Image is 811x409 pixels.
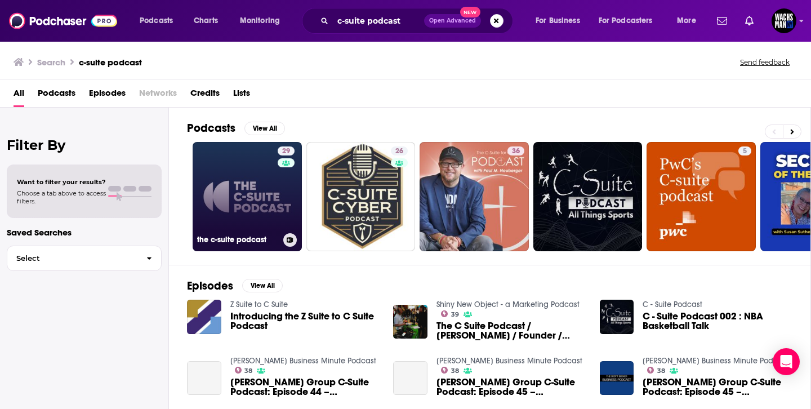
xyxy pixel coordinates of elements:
a: C - Suite Podcast [643,300,702,309]
span: Podcasts [140,13,173,29]
a: Z Suite to C Suite [230,300,288,309]
span: Want to filter your results? [17,178,106,186]
a: Episodes [89,84,126,107]
span: 38 [657,368,665,374]
a: Introducing the Z Suite to C Suite Podcast [230,312,380,331]
span: 36 [512,146,520,157]
a: Show notifications dropdown [712,11,732,30]
span: New [460,7,480,17]
span: Choose a tab above to access filters. [17,189,106,205]
div: Search podcasts, credits, & more... [313,8,524,34]
a: Becker Group C-Suite Podcast: Episode 45 – Lee Eisenstaedt [436,377,586,397]
span: [PERSON_NAME] Group C-Suite Podcast: Episode 45 – [PERSON_NAME] [436,377,586,397]
a: 36 [507,146,524,155]
a: EpisodesView All [187,279,283,293]
button: Send feedback [737,57,793,67]
a: 38 [235,367,253,374]
a: 26 [306,142,416,251]
span: [PERSON_NAME] Group C-Suite Podcast: Episode 45 – [PERSON_NAME] [643,377,792,397]
a: Shiny New Object - a Marketing Podcast [436,300,580,309]
span: The C Suite Podcast / [PERSON_NAME] / Founder / Podcasting [436,321,586,340]
span: 29 [282,146,290,157]
button: open menu [232,12,295,30]
span: 5 [743,146,747,157]
a: 5 [738,146,751,155]
span: Charts [194,13,218,29]
button: View All [242,279,283,292]
span: Select [7,255,137,262]
p: Saved Searches [7,227,162,238]
span: For Podcasters [599,13,653,29]
a: 36 [420,142,529,251]
a: 29 [278,146,295,155]
span: 26 [395,146,403,157]
a: Becker Business Minute Podcast [643,356,788,366]
a: 39 [441,310,459,317]
span: More [677,13,696,29]
span: 39 [451,312,459,317]
a: Credits [190,84,220,107]
a: Becker Business Minute Podcast [230,356,376,366]
a: Becker Group C-Suite Podcast: Episode 44 – Tom Gimbel [187,361,221,395]
a: 26 [391,146,408,155]
img: Becker Group C-Suite Podcast: Episode 45 – Lee Eisenstaedt [600,361,634,395]
span: Monitoring [240,13,280,29]
button: open menu [132,12,188,30]
div: Open Intercom Messenger [773,348,800,375]
button: open menu [669,12,710,30]
button: open menu [528,12,594,30]
span: 38 [244,368,252,374]
a: Becker Group C-Suite Podcast: Episode 45 – Lee Eisenstaedt [643,377,792,397]
span: Networks [139,84,177,107]
a: 5 [647,142,756,251]
span: [PERSON_NAME] Group C-Suite Podcast: Episode 44 – [PERSON_NAME] [230,377,380,397]
button: Select [7,246,162,271]
h2: Podcasts [187,121,235,135]
img: C - Suite Podcast 002 : NBA Basketball Talk [600,300,634,334]
img: The C Suite Podcast / Russell Goldsmith / Founder / Podcasting [393,305,427,339]
a: Charts [186,12,225,30]
a: Becker Group C-Suite Podcast: Episode 44 – Tom Gimbel [230,377,380,397]
span: For Business [536,13,580,29]
h3: the c-suite podcast [197,235,279,244]
a: 38 [441,367,459,374]
a: All [14,84,24,107]
span: Logged in as WachsmanNY [772,8,796,33]
input: Search podcasts, credits, & more... [333,12,424,30]
button: View All [244,122,285,135]
a: Podcasts [38,84,75,107]
a: Lists [233,84,250,107]
button: Show profile menu [772,8,796,33]
a: Becker Group C-Suite Podcast: Episode 45 – Lee Eisenstaedt [393,361,427,395]
a: C - Suite Podcast 002 : NBA Basketball Talk [643,312,792,331]
a: Becker Business Minute Podcast [436,356,582,366]
button: Open AdvancedNew [424,14,481,28]
img: Podchaser - Follow, Share and Rate Podcasts [9,10,117,32]
h3: Search [37,57,65,68]
h3: c-suite podcast [79,57,142,68]
a: 38 [647,367,665,374]
span: Open Advanced [429,18,476,24]
button: open menu [591,12,669,30]
h2: Episodes [187,279,233,293]
a: Show notifications dropdown [741,11,758,30]
span: 38 [451,368,459,374]
a: The C Suite Podcast / Russell Goldsmith / Founder / Podcasting [436,321,586,340]
a: PodcastsView All [187,121,285,135]
img: Introducing the Z Suite to C Suite Podcast [187,300,221,334]
h2: Filter By [7,137,162,153]
img: User Profile [772,8,796,33]
a: 29the c-suite podcast [193,142,302,251]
